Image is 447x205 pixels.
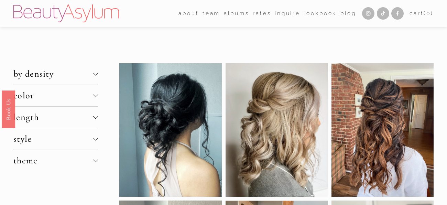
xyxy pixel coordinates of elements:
button: color [13,85,98,106]
a: folder dropdown [203,8,220,19]
a: 0 items in cart [410,9,434,18]
a: TikTok [377,7,389,20]
span: color [13,90,93,101]
a: Blog [340,8,356,19]
button: style [13,128,98,150]
button: length [13,107,98,128]
span: style [13,133,93,144]
a: folder dropdown [178,8,199,19]
span: theme [13,155,93,166]
a: Lookbook [304,8,337,19]
a: Inquire [275,8,300,19]
span: team [203,9,220,18]
a: Facebook [391,7,404,20]
a: Instagram [362,7,374,20]
span: ( ) [424,10,434,17]
a: Book Us [2,90,15,128]
button: by density [13,63,98,85]
span: 0 [426,10,431,17]
span: by density [13,68,93,79]
a: albums [224,8,249,19]
button: theme [13,150,98,171]
img: Beauty Asylum | Bridal Hair &amp; Makeup Charlotte &amp; Atlanta [13,4,119,22]
span: length [13,112,93,123]
a: Rates [253,8,271,19]
span: about [178,9,199,18]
